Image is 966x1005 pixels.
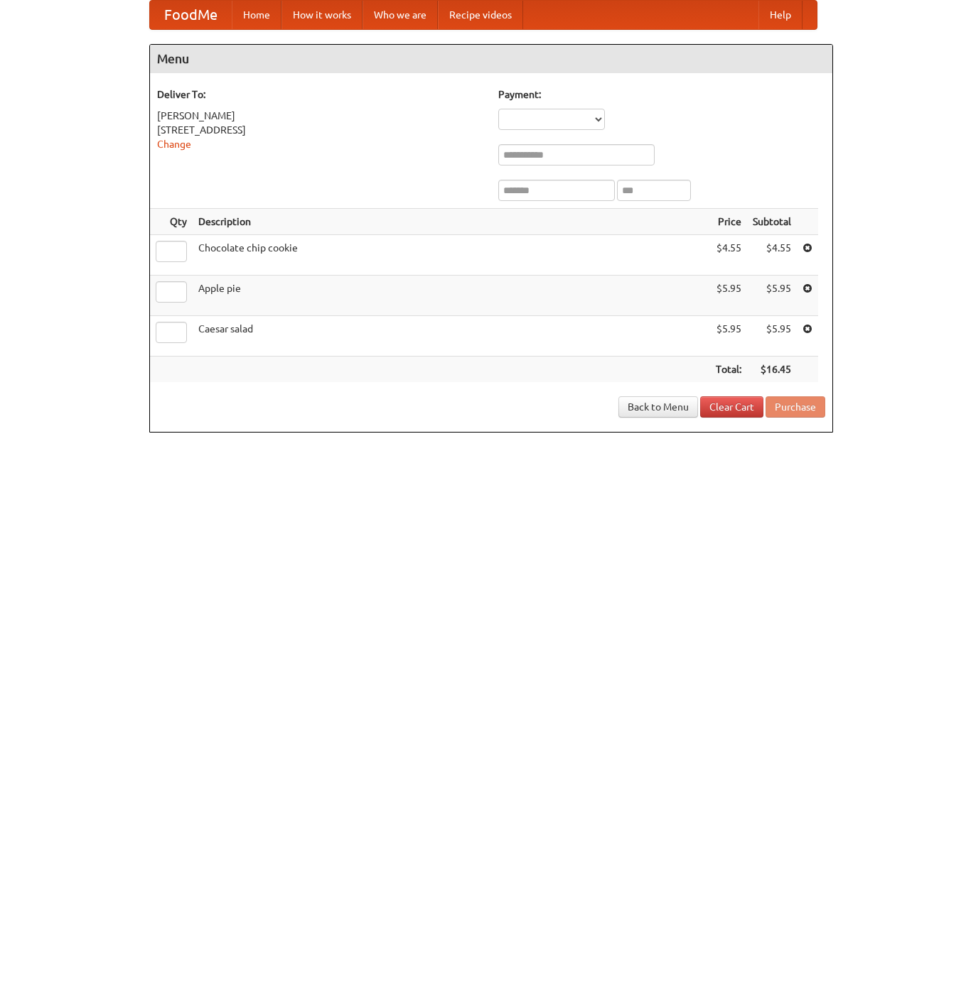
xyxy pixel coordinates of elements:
[363,1,438,29] a: Who we are
[710,235,747,276] td: $4.55
[438,1,523,29] a: Recipe videos
[157,109,484,123] div: [PERSON_NAME]
[747,209,797,235] th: Subtotal
[710,276,747,316] td: $5.95
[193,209,710,235] th: Description
[747,235,797,276] td: $4.55
[157,123,484,137] div: [STREET_ADDRESS]
[766,396,825,418] button: Purchase
[498,87,825,102] h5: Payment:
[157,87,484,102] h5: Deliver To:
[157,138,191,150] a: Change
[710,209,747,235] th: Price
[747,357,797,383] th: $16.45
[758,1,803,29] a: Help
[232,1,281,29] a: Home
[700,396,763,418] a: Clear Cart
[747,276,797,316] td: $5.95
[150,45,832,73] h4: Menu
[193,276,710,316] td: Apple pie
[193,316,710,357] td: Caesar salad
[618,396,698,418] a: Back to Menu
[150,1,232,29] a: FoodMe
[710,316,747,357] td: $5.95
[710,357,747,383] th: Total:
[150,209,193,235] th: Qty
[281,1,363,29] a: How it works
[193,235,710,276] td: Chocolate chip cookie
[747,316,797,357] td: $5.95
